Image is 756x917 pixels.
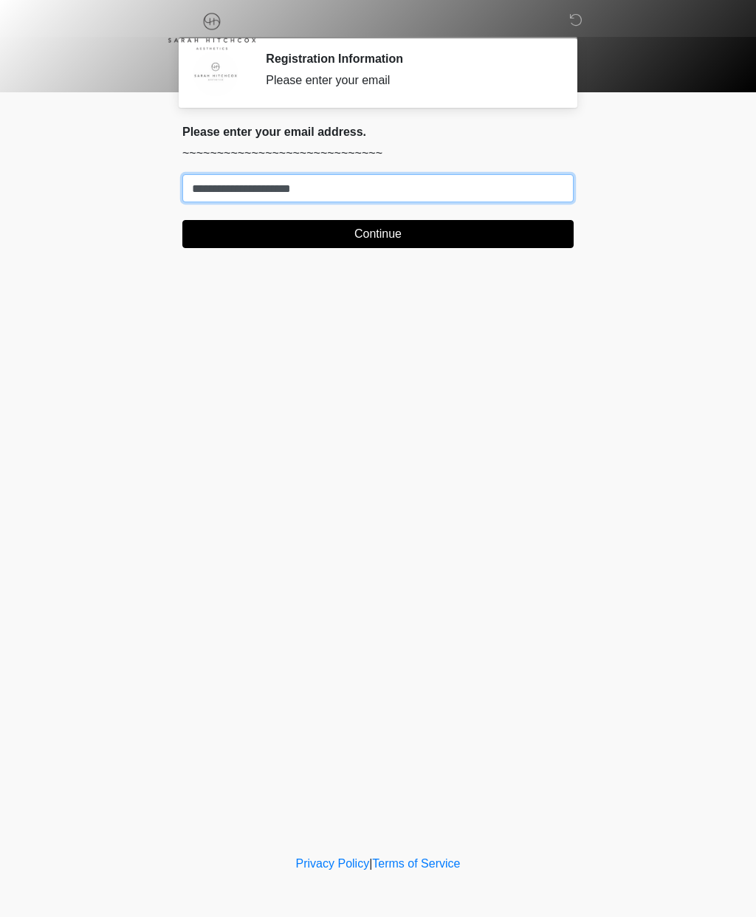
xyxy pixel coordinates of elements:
img: Sarah Hitchcox Aesthetics Logo [168,11,256,50]
a: | [369,857,372,870]
p: ~~~~~~~~~~~~~~~~~~~~~~~~~~~~~ [182,145,574,162]
a: Privacy Policy [296,857,370,870]
button: Continue [182,220,574,248]
a: Terms of Service [372,857,460,870]
h2: Please enter your email address. [182,125,574,139]
div: Please enter your email [266,72,551,89]
img: Agent Avatar [193,52,238,96]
